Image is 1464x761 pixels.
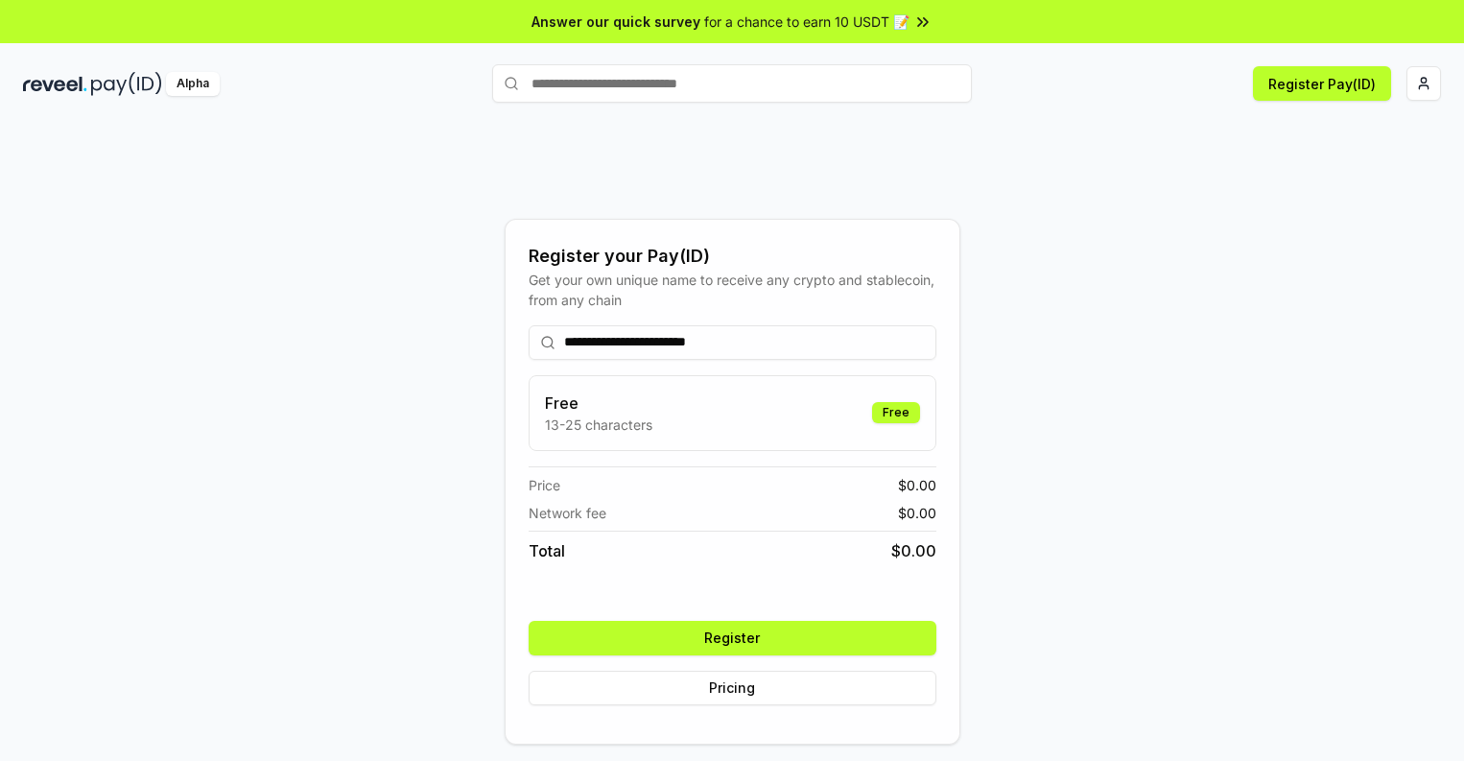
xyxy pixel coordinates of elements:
[23,72,87,96] img: reveel_dark
[545,392,652,415] h3: Free
[529,539,565,562] span: Total
[898,475,936,495] span: $ 0.00
[898,503,936,523] span: $ 0.00
[91,72,162,96] img: pay_id
[529,671,936,705] button: Pricing
[545,415,652,435] p: 13-25 characters
[529,621,936,655] button: Register
[529,270,936,310] div: Get your own unique name to receive any crypto and stablecoin, from any chain
[704,12,909,32] span: for a chance to earn 10 USDT 📝
[529,503,606,523] span: Network fee
[166,72,220,96] div: Alpha
[872,402,920,423] div: Free
[891,539,936,562] span: $ 0.00
[531,12,700,32] span: Answer our quick survey
[529,243,936,270] div: Register your Pay(ID)
[529,475,560,495] span: Price
[1253,66,1391,101] button: Register Pay(ID)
